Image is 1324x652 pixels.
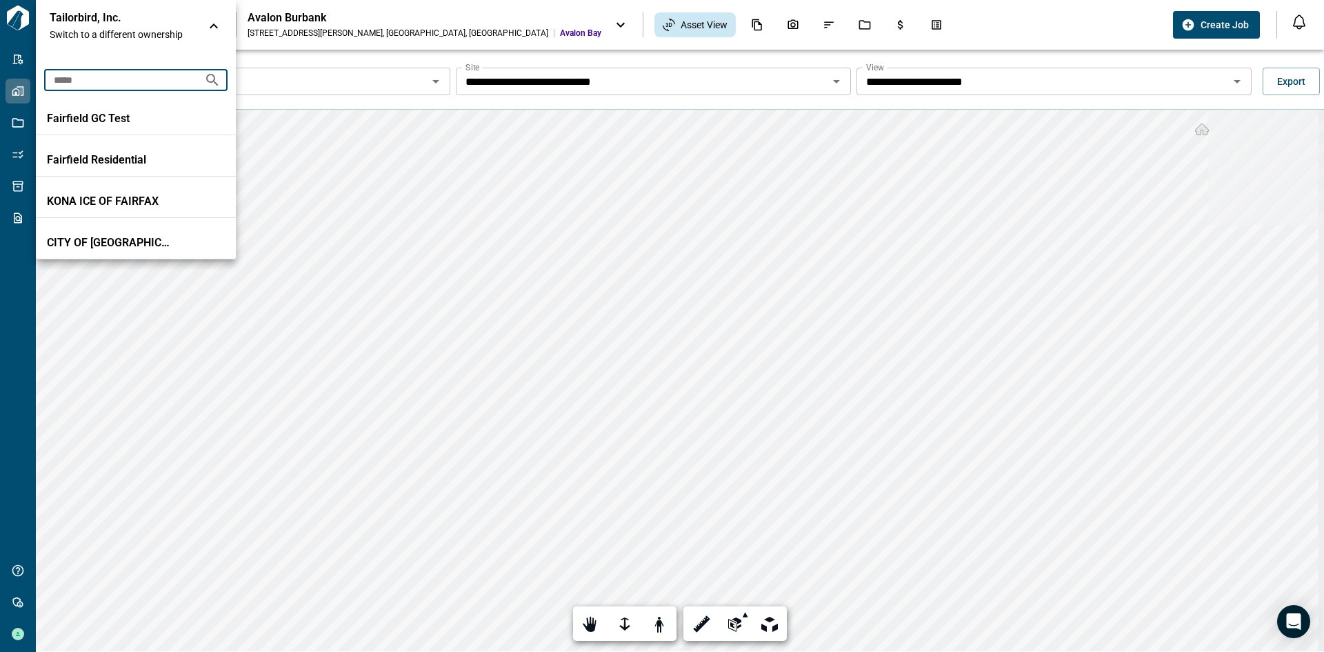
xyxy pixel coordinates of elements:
[47,112,171,126] p: Fairfield GC Test
[47,195,171,208] p: KONA ICE OF FAIRFAX
[50,11,174,25] p: Tailorbird, Inc.
[47,153,171,167] p: Fairfield Residential
[199,66,226,94] button: Search organizations
[1277,605,1310,638] div: Open Intercom Messenger
[50,28,194,41] span: Switch to a different ownership
[47,236,171,250] p: CITY OF [GEOGRAPHIC_DATA]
